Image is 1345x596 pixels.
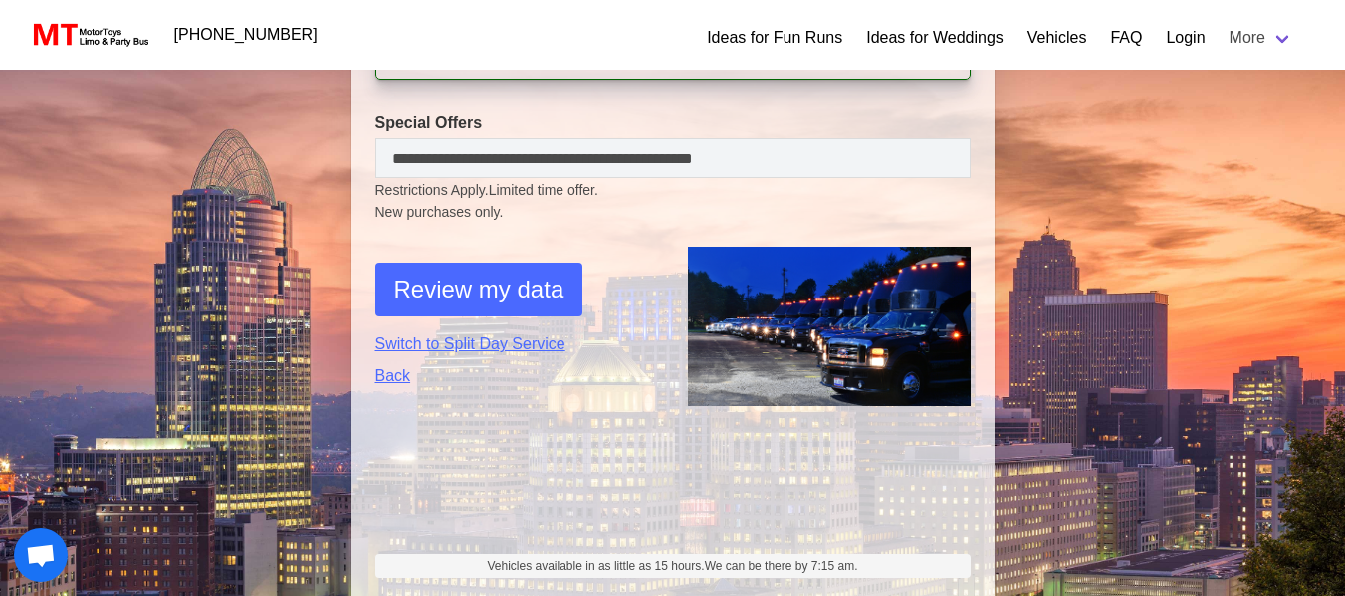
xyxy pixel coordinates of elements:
span: Limited time offer. [489,180,598,201]
span: Review my data [394,272,564,307]
span: New purchases only. [375,202,971,223]
a: Ideas for Fun Runs [707,26,842,50]
a: More [1218,18,1305,58]
img: MotorToys Logo [28,21,150,49]
a: Switch to Split Day Service [375,332,658,356]
a: Login [1166,26,1205,50]
span: We can be there by 7:15 am. [705,559,858,573]
button: Review my data [375,263,583,316]
a: [PHONE_NUMBER] [162,15,330,55]
a: Ideas for Weddings [866,26,1004,50]
a: Back [375,364,658,388]
img: 1.png [688,247,971,406]
a: Vehicles [1027,26,1087,50]
div: Open chat [14,528,68,582]
label: Special Offers [375,111,971,135]
a: FAQ [1110,26,1142,50]
span: Vehicles available in as little as 15 hours. [487,557,857,575]
small: Restrictions Apply. [375,182,971,223]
